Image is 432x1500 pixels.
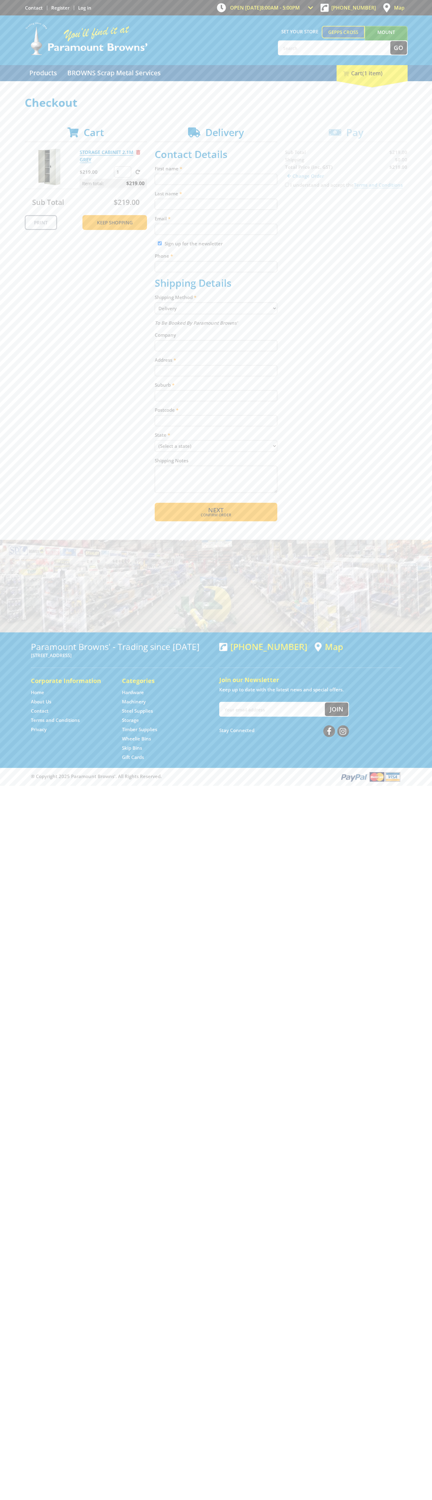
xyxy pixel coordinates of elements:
select: Please select your state. [155,440,277,452]
h5: Corporate Information [31,677,110,685]
label: Phone [155,252,277,260]
h5: Join our Newsletter [219,676,401,684]
span: Cart [84,126,104,139]
span: (1 item) [362,69,383,77]
a: Gepps Cross [322,26,365,38]
div: Cart [337,65,408,81]
span: $219.00 [126,179,145,188]
span: Sub Total [32,197,64,207]
a: Go to the Wheelie Bins page [122,735,151,742]
label: Shipping Method [155,294,277,301]
a: Go to the Home page [31,689,44,696]
a: Go to the Contact page [25,5,43,11]
em: To Be Booked By Paramount Browns' [155,320,238,326]
h5: Categories [122,677,201,685]
a: Go to the Machinery page [122,698,146,705]
input: Your email address [220,702,325,716]
label: Sign up for the newsletter [165,240,223,247]
input: Please enter your postcode. [155,415,277,426]
label: Address [155,356,277,364]
div: Stay Connected [219,723,349,738]
h2: Shipping Details [155,277,277,289]
p: Item total: [80,179,147,188]
a: Mount [PERSON_NAME] [365,26,408,49]
label: Suburb [155,381,277,389]
input: Search [279,41,390,55]
button: Next Confirm order [155,503,277,521]
p: $219.00 [80,168,113,176]
span: Next [208,506,224,514]
span: Confirm order [168,513,264,517]
span: Delivery [205,126,244,139]
a: Go to the Terms and Conditions page [31,717,80,723]
a: Go to the Gift Cards page [122,754,144,760]
p: Keep up to date with the latest news and special offers. [219,686,401,693]
a: Go to the registration page [51,5,69,11]
button: Go [390,41,407,55]
a: Log in [78,5,91,11]
img: STORAGE CABINET 2.1M GREY [31,148,68,185]
a: Go to the About Us page [31,698,51,705]
a: Go to the Steel Supplies page [122,708,153,714]
input: Please enter your suburb. [155,390,277,401]
a: Remove from cart [136,149,140,155]
input: Please enter your telephone number. [155,261,277,272]
a: Go to the Hardware page [122,689,144,696]
select: Please select a shipping method. [155,302,277,314]
h3: Paramount Browns' - Trading since [DATE] [31,642,213,652]
label: Postcode [155,406,277,414]
img: PayPal, Mastercard, Visa accepted [340,771,401,782]
label: Last name [155,190,277,197]
label: Company [155,331,277,339]
input: Please enter your last name. [155,199,277,210]
label: Shipping Notes [155,457,277,464]
a: Print [25,215,57,230]
span: OPEN [DATE] [230,4,300,11]
label: First name [155,165,277,172]
label: Email [155,215,277,222]
span: 8:00am - 5:00pm [261,4,300,11]
input: Please enter your first name. [155,174,277,185]
a: Keep Shopping [82,215,147,230]
a: Go to the Contact page [31,708,48,714]
a: Go to the Timber Supplies page [122,726,157,733]
p: [STREET_ADDRESS] [31,652,213,659]
a: Go to the Skip Bins page [122,745,142,751]
h1: Checkout [25,97,408,109]
button: Join [325,702,348,716]
div: ® Copyright 2025 Paramount Browns'. All Rights Reserved. [25,771,408,782]
input: Please enter your email address. [155,224,277,235]
h2: Contact Details [155,148,277,160]
div: [PHONE_NUMBER] [219,642,307,652]
a: Go to the Products page [25,65,61,81]
input: Please enter your address. [155,365,277,376]
span: $219.00 [114,197,140,207]
label: State [155,431,277,439]
a: Go to the Storage page [122,717,139,723]
a: Go to the BROWNS Scrap Metal Services page [63,65,165,81]
a: STORAGE CABINET 2.1M GREY [80,149,133,163]
span: Set your store [278,26,322,37]
img: Paramount Browns' [25,22,148,56]
a: Go to the Privacy page [31,726,47,733]
a: View a map of Gepps Cross location [315,642,343,652]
